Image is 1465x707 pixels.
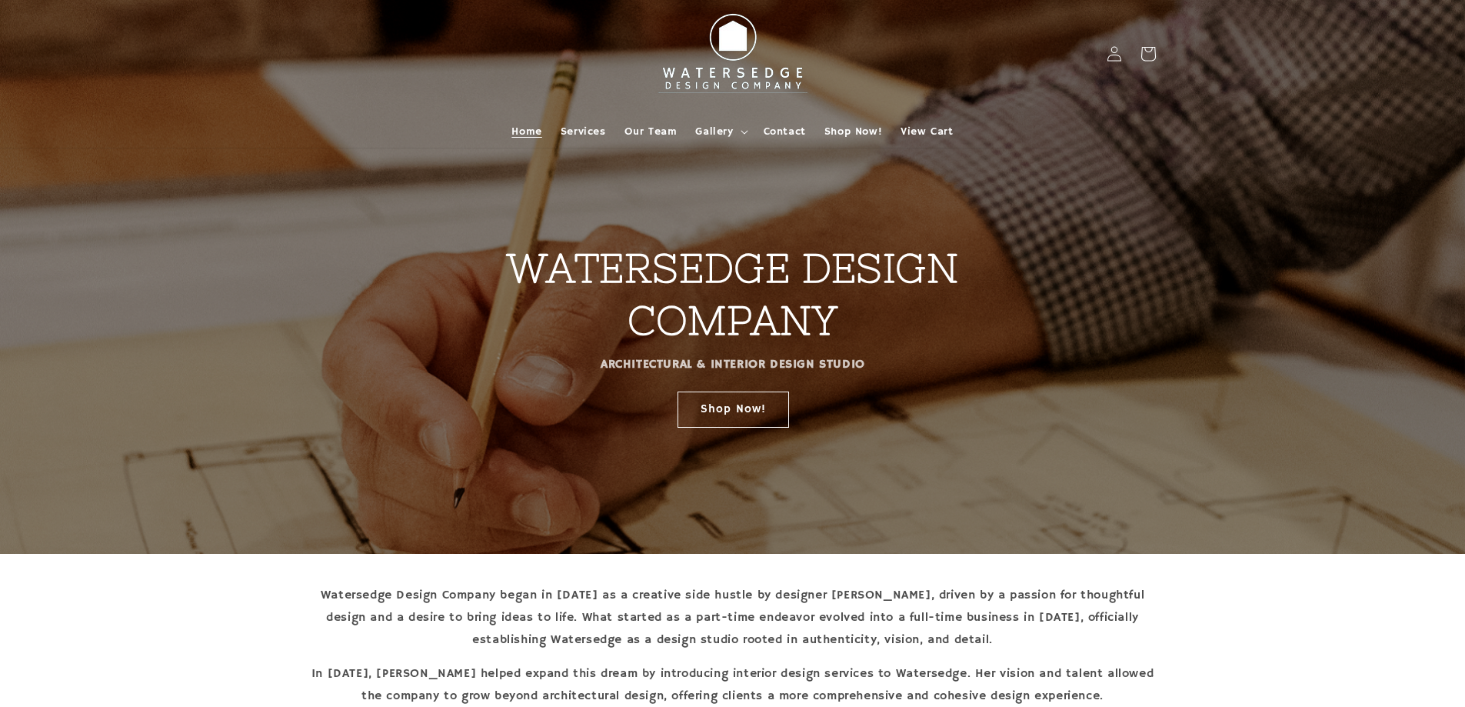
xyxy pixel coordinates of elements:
[615,115,687,148] a: Our Team
[507,245,958,343] strong: WATERSEDGE DESIGN COMPANY
[502,115,551,148] a: Home
[824,125,882,138] span: Shop Now!
[511,125,541,138] span: Home
[891,115,962,148] a: View Cart
[677,391,788,427] a: Shop Now!
[686,115,754,148] summary: Gallery
[624,125,678,138] span: Our Team
[561,125,606,138] span: Services
[901,125,953,138] span: View Cart
[551,115,615,148] a: Services
[764,125,806,138] span: Contact
[754,115,815,148] a: Contact
[695,125,733,138] span: Gallery
[601,357,865,372] strong: ARCHITECTURAL & INTERIOR DESIGN STUDIO
[648,6,817,102] img: Watersedge Design Co
[310,585,1156,651] p: Watersedge Design Company began in [DATE] as a creative side hustle by designer [PERSON_NAME], dr...
[815,115,891,148] a: Shop Now!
